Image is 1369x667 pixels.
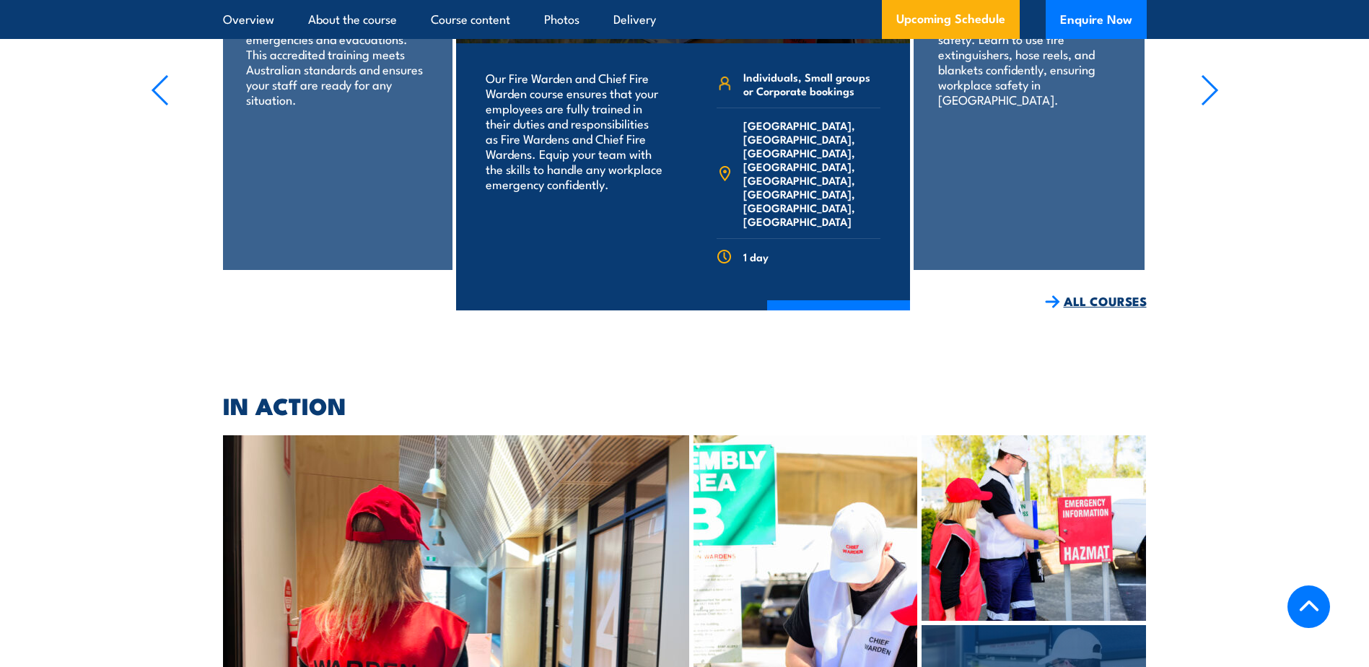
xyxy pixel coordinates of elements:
span: [GEOGRAPHIC_DATA], [GEOGRAPHIC_DATA], [GEOGRAPHIC_DATA], [GEOGRAPHIC_DATA], [GEOGRAPHIC_DATA], [G... [743,118,880,228]
img: Fire Safety Advisor Re-certification [922,435,1146,621]
p: Our Fire Warden and Chief Fire Warden course ensures that your employees are fully trained in the... [486,70,664,191]
p: Train your team in essential fire safety. Learn to use fire extinguishers, hose reels, and blanke... [938,16,1119,107]
a: COURSE DETAILS [767,300,910,338]
span: 1 day [743,250,769,263]
span: Individuals, Small groups or Corporate bookings [743,70,880,97]
a: ALL COURSES [1045,293,1147,310]
p: Prepare your team to handle emergencies and evacuations. This accredited training meets Australia... [246,16,427,107]
h2: IN ACTION [223,395,1147,415]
